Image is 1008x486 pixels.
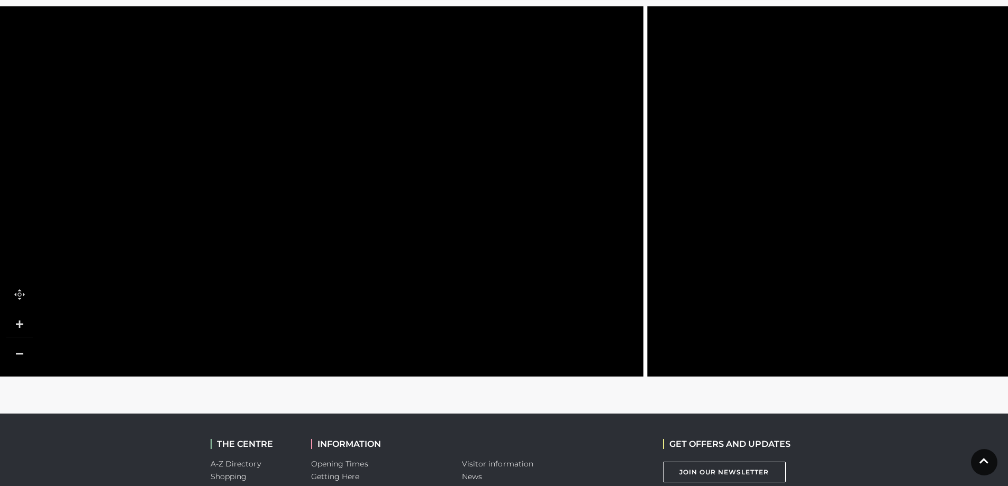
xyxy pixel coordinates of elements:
a: News [462,472,482,481]
a: A-Z Directory [211,459,261,469]
h2: THE CENTRE [211,439,295,449]
h2: GET OFFERS AND UPDATES [663,439,791,449]
a: Visitor information [462,459,534,469]
a: Getting Here [311,472,360,481]
a: Shopping [211,472,247,481]
h2: INFORMATION [311,439,446,449]
a: Join Our Newsletter [663,462,786,482]
a: Opening Times [311,459,368,469]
